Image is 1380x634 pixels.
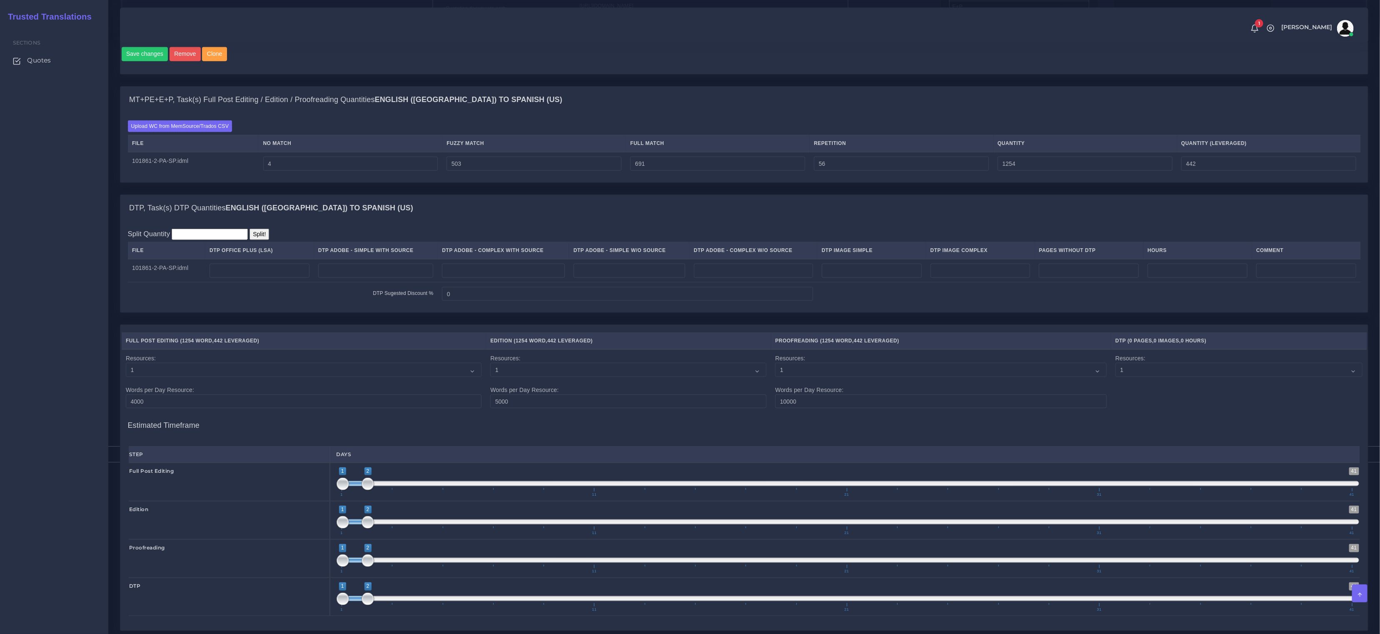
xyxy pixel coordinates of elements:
[128,229,170,239] label: Split Quantity
[591,531,598,535] span: 11
[1281,24,1333,30] span: [PERSON_NAME]
[438,242,569,259] th: DTP Adobe - Complex With Source
[129,204,413,213] h4: DTP, Task(s) DTP Quantities
[337,451,352,457] strong: Days
[128,120,232,132] label: Upload WC from MemSource/Trados CSV
[339,493,344,497] span: 1
[1248,24,1262,33] a: 1
[122,332,486,349] th: Full Post Editing ( , )
[120,113,1368,182] div: MT+PE+E+P, Task(s) Full Post Editing / Edition / Proofreading QuantitiesEnglish ([GEOGRAPHIC_DATA...
[1349,467,1359,475] span: 41
[373,290,433,297] label: DTP Sugested Discount %
[129,544,165,551] strong: Proofreading
[822,338,852,344] span: 1254 Word
[1349,582,1359,590] span: 41
[128,242,205,259] th: File
[843,569,850,573] span: 21
[1252,242,1361,259] th: Comment
[1096,608,1103,612] span: 31
[569,242,689,259] th: DTP Adobe - Simple W/O Source
[591,608,598,612] span: 11
[1035,242,1143,259] th: Pages Without DTP
[486,332,771,349] th: Edition ( , )
[364,544,372,552] span: 2
[170,47,202,61] a: Remove
[1154,338,1179,344] span: 0 Images
[1111,349,1367,413] td: Resources:
[1348,531,1355,535] span: 41
[339,531,344,535] span: 1
[226,204,413,212] b: English ([GEOGRAPHIC_DATA]) TO Spanish (US)
[120,87,1368,113] div: MT+PE+E+P, Task(s) Full Post Editing / Edition / Proofreading QuantitiesEnglish ([GEOGRAPHIC_DATA...
[364,506,372,514] span: 2
[926,242,1035,259] th: DTP Image Complex
[6,52,102,69] a: Quotes
[122,349,486,413] td: Resources: Words per Day Resource:
[13,40,40,46] span: Sections
[1096,531,1103,535] span: 31
[591,493,598,497] span: 11
[129,583,141,589] strong: DTP
[1337,20,1354,37] img: avatar
[364,582,372,590] span: 2
[182,338,212,344] span: 1254 Word
[1181,338,1205,344] span: 0 Hours
[122,47,168,61] button: Save changes
[214,338,257,344] span: 442 Leveraged
[486,349,771,413] td: Resources: Words per Day Resource:
[1111,332,1367,349] th: DTP ( , , )
[1096,493,1103,497] span: 31
[843,531,850,535] span: 21
[2,10,92,24] a: Trusted Translations
[993,135,1177,152] th: Quantity
[202,47,227,61] button: Clone
[259,135,442,152] th: No Match
[1096,569,1103,573] span: 31
[120,221,1368,312] div: DTP, Task(s) DTP QuantitiesEnglish ([GEOGRAPHIC_DATA]) TO Spanish (US)
[1255,19,1263,27] span: 1
[129,506,149,512] strong: Edition
[129,468,174,474] strong: Full Post Editing
[339,569,344,573] span: 1
[817,242,926,259] th: DTP Image Simple
[1348,608,1355,612] span: 41
[129,451,143,457] strong: Step
[27,56,51,65] span: Quotes
[1349,544,1359,552] span: 41
[1143,242,1252,259] th: Hours
[129,95,562,105] h4: MT+PE+E+P, Task(s) Full Post Editing / Edition / Proofreading Quantities
[339,608,344,612] span: 1
[314,242,437,259] th: DTP Adobe - Simple With Source
[1348,493,1355,497] span: 41
[771,349,1111,413] td: Resources: Words per Day Resource:
[1277,20,1357,37] a: [PERSON_NAME]avatar
[205,242,314,259] th: DTP Office Plus (LSA)
[339,582,346,590] span: 1
[843,493,850,497] span: 21
[128,152,259,175] td: 101861-2-PA-SP.idml
[2,12,92,22] h2: Trusted Translations
[364,467,372,475] span: 2
[1177,135,1361,152] th: Quantity (Leveraged)
[170,47,201,61] button: Remove
[689,242,817,259] th: DTP Adobe - Complex W/O Source
[547,338,591,344] span: 442 Leveraged
[339,544,346,552] span: 1
[771,332,1111,349] th: Proofreading ( , )
[128,413,1361,430] h4: Estimated Timeframe
[843,608,850,612] span: 21
[375,95,562,104] b: English ([GEOGRAPHIC_DATA]) TO Spanish (US)
[810,135,993,152] th: Repetition
[120,195,1368,222] div: DTP, Task(s) DTP QuantitiesEnglish ([GEOGRAPHIC_DATA]) TO Spanish (US)
[442,135,626,152] th: Fuzzy Match
[1349,506,1359,514] span: 41
[339,506,346,514] span: 1
[202,47,228,61] a: Clone
[626,135,810,152] th: Full Match
[128,259,205,282] td: 101861-2-PA-SP.idml
[128,135,259,152] th: File
[1348,569,1355,573] span: 41
[250,229,269,240] input: Split!
[516,338,546,344] span: 1254 Word
[1130,338,1153,344] span: 0 Pages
